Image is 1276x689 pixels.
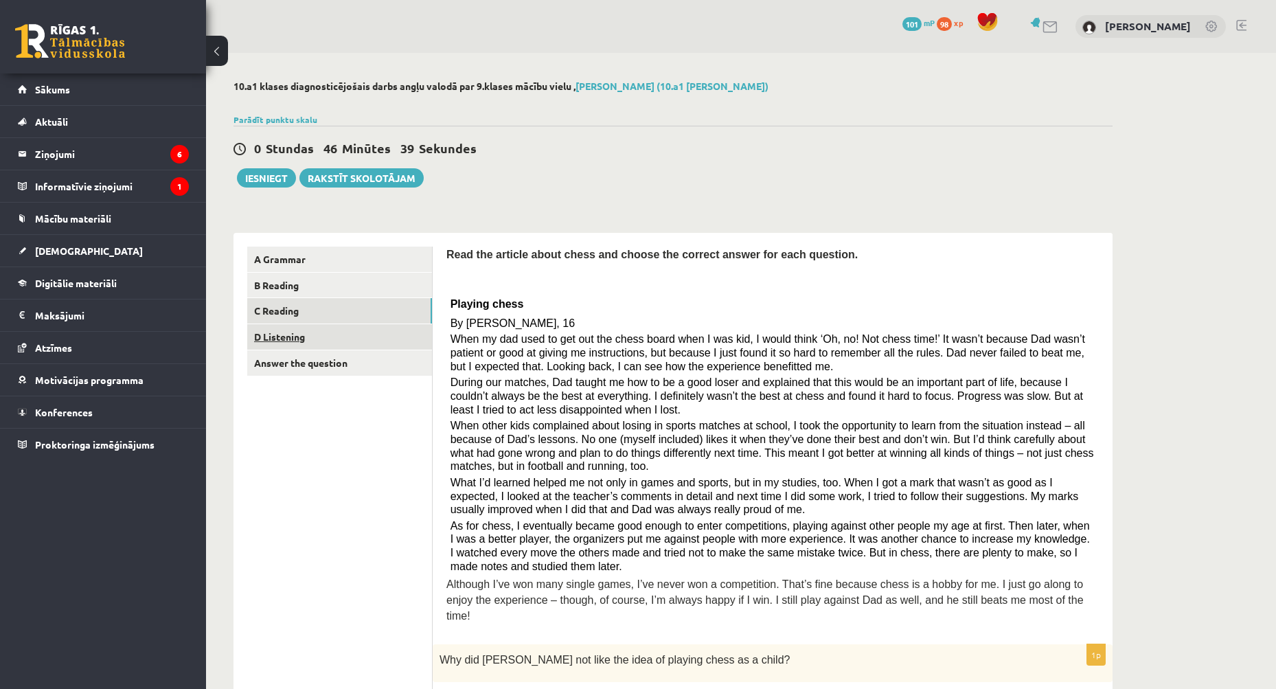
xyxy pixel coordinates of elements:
a: Konferences [18,396,189,428]
a: Parādīt punktu skalu [233,114,317,125]
span: 101 [902,17,922,31]
a: 98 xp [937,17,970,28]
span: Why did [PERSON_NAME] not like the idea of playing chess as a child? [440,654,790,666]
a: Rīgas 1. Tālmācības vidusskola [15,24,125,58]
span: When my dad used to get out the chess board when I was kid, I would think ‘Oh, no! Not chess time... [451,333,1085,372]
button: Iesniegt [237,168,296,188]
span: Konferences [35,406,93,418]
span: Motivācijas programma [35,374,144,386]
i: 1 [170,177,189,196]
legend: Informatīvie ziņojumi [35,170,189,202]
span: Mācību materiāli [35,212,111,225]
span: 98 [937,17,952,31]
a: Digitālie materiāli [18,267,189,299]
h2: 10.a1 klases diagnosticējošais darbs angļu valodā par 9.klases mācību vielu , [233,80,1113,92]
span: mP [924,17,935,28]
span: [DEMOGRAPHIC_DATA] [35,245,143,257]
a: 101 mP [902,17,935,28]
img: Ralfs Korņejevs [1082,21,1096,34]
a: Mācību materiāli [18,203,189,234]
a: [PERSON_NAME] (10.a1 [PERSON_NAME]) [576,80,768,92]
a: Rakstīt skolotājam [299,168,424,188]
a: Aktuāli [18,106,189,137]
a: Answer the question [247,350,432,376]
span: Stundas [266,140,314,156]
a: C Reading [247,298,432,324]
a: Maksājumi [18,300,189,331]
a: [DEMOGRAPHIC_DATA] [18,235,189,267]
a: Atzīmes [18,332,189,363]
p: 1p [1086,644,1106,666]
a: D Listening [247,324,432,350]
span: Digitālie materiāli [35,277,117,289]
span: When other kids complained about losing in sports matches at school, I took the opportunity to le... [451,420,1094,472]
a: B Reading [247,273,432,298]
i: 6 [170,145,189,163]
span: 39 [400,140,414,156]
span: By [PERSON_NAME], 16 [451,317,575,329]
span: During our matches, Dad taught me how to be a good loser and explained that this would be an impo... [451,376,1083,415]
span: Sekundes [419,140,477,156]
span: 0 [254,140,261,156]
a: A Grammar [247,247,432,272]
a: Ziņojumi6 [18,138,189,170]
a: Motivācijas programma [18,364,189,396]
a: Informatīvie ziņojumi1 [18,170,189,202]
legend: Maksājumi [35,300,189,331]
span: Aktuāli [35,115,68,128]
span: As for chess, I eventually became good enough to enter competitions, playing against other people... [451,520,1090,572]
span: 46 [323,140,337,156]
a: [PERSON_NAME] [1105,19,1191,33]
span: Minūtes [342,140,391,156]
span: Proktoringa izmēģinājums [35,438,155,451]
a: Proktoringa izmēģinājums [18,429,189,460]
span: Playing chess [451,298,524,310]
legend: Ziņojumi [35,138,189,170]
span: xp [954,17,963,28]
span: Atzīmes [35,341,72,354]
span: Read the article about chess and choose the correct answer for each question. [446,249,858,260]
a: Sākums [18,74,189,105]
span: What I’d learned helped me not only in games and sports, but in my studies, too. When I got a mar... [451,477,1079,515]
span: Although I’ve won many single games, I’ve never won a competition. That’s fine because chess is a... [446,578,1084,621]
span: Sākums [35,83,70,95]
